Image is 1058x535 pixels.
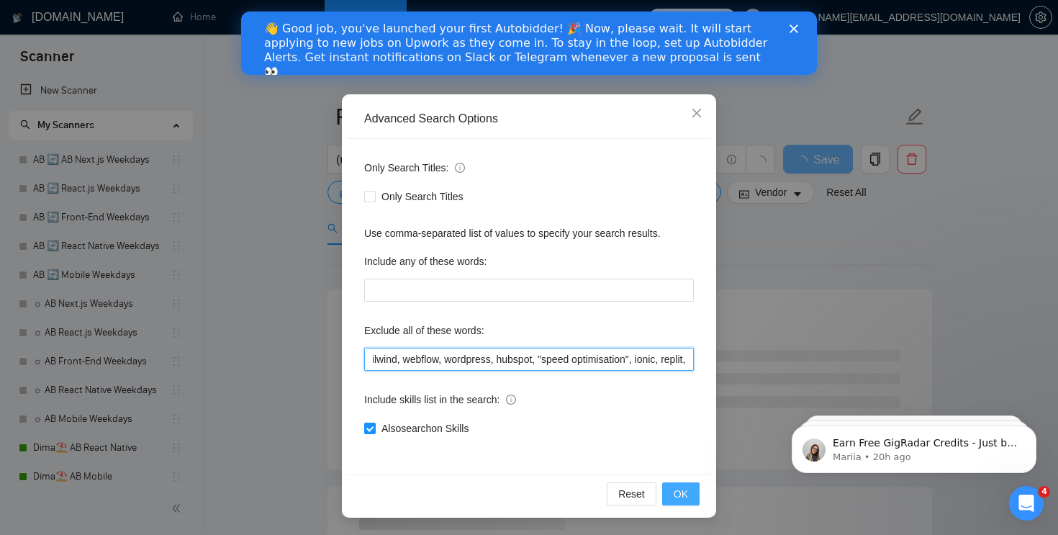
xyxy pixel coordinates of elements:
span: Only Search Titles [376,189,469,204]
div: Use comma-separated list of values to specify your search results. [364,225,694,241]
span: Reset [618,486,645,502]
span: Include skills list in the search: [364,392,516,408]
span: info-circle [506,395,516,405]
iframe: Intercom live chat [1009,486,1044,521]
button: Reset [607,482,656,505]
span: info-circle [455,163,465,173]
span: close [691,107,702,119]
iframe: Intercom live chat banner [241,12,817,75]
div: 👋 Good job, you've launched your first Autobidder! 🎉 Now, please wait. It will start applying to ... [23,10,530,68]
label: Include any of these words: [364,250,487,273]
div: Advanced Search Options [364,111,694,127]
span: 4 [1039,486,1050,498]
button: OK [662,482,700,505]
span: Only Search Titles: [364,160,465,176]
span: OK [674,486,688,502]
button: Close [677,94,716,133]
label: Exclude all of these words: [364,319,484,342]
iframe: Intercom notifications message [770,395,1058,496]
div: Close [548,13,563,22]
span: Also search on Skills [376,421,474,436]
